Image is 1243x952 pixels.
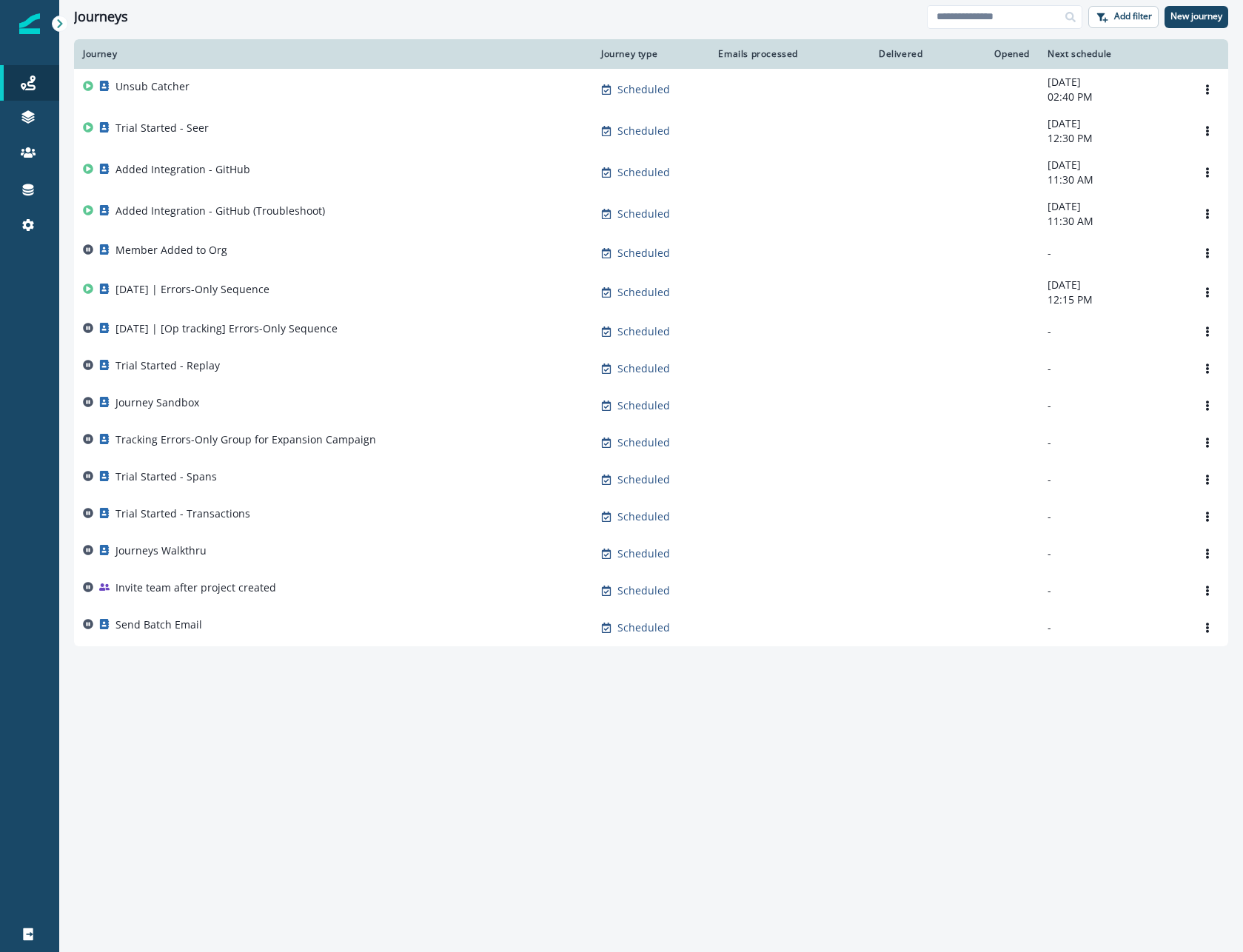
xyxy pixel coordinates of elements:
div: Opened [940,48,1030,60]
p: [DATE] [1048,75,1178,90]
a: Trial Started - SeerScheduled-[DATE]12:30 PMOptions [74,110,1228,152]
p: 12:15 PM [1048,292,1178,307]
p: - [1048,472,1178,487]
button: Options [1196,120,1219,142]
p: Trial Started - Replay [115,358,220,373]
button: New journey [1165,6,1228,28]
a: Added Integration - GitHub (Troubleshoot)Scheduled-[DATE]11:30 AMOptions [74,193,1228,235]
p: Scheduled [617,207,670,221]
a: Tracking Errors-Only Group for Expansion CampaignScheduled--Options [74,424,1228,461]
button: Options [1196,395,1219,417]
p: Tracking Errors-Only Group for Expansion Campaign [115,432,376,447]
p: New journey [1170,11,1222,21]
p: 11:30 AM [1048,172,1178,187]
a: Invite team after project createdScheduled--Options [74,572,1228,609]
p: [DATE] [1048,116,1178,131]
a: Added Integration - GitHubScheduled-[DATE]11:30 AMOptions [74,152,1228,193]
p: Scheduled [617,124,670,138]
p: - [1048,509,1178,524]
p: Added Integration - GitHub (Troubleshoot) [115,204,325,218]
a: Journeys WalkthruScheduled--Options [74,535,1228,572]
p: Member Added to Org [115,243,227,258]
button: Options [1196,321,1219,343]
p: [DATE] | Errors-Only Sequence [115,282,269,297]
p: Scheduled [617,546,670,561]
a: Unsub CatcherScheduled-[DATE]02:40 PMOptions [74,69,1228,110]
div: Delivered [816,48,922,60]
p: Scheduled [617,361,670,376]
p: - [1048,435,1178,450]
div: Journey type [601,48,694,60]
p: Scheduled [617,324,670,339]
button: Options [1196,617,1219,639]
p: [DATE] [1048,199,1178,214]
a: [DATE] | [Op tracking] Errors-Only SequenceScheduled--Options [74,313,1228,350]
p: Scheduled [617,165,670,180]
p: - [1048,398,1178,413]
div: Next schedule [1048,48,1178,60]
p: - [1048,583,1178,598]
h1: Journeys [74,9,128,25]
p: Scheduled [617,583,670,598]
button: Add filter [1088,6,1159,28]
p: Scheduled [617,435,670,450]
p: Invite team after project created [115,580,276,595]
a: Trial Started - SpansScheduled--Options [74,461,1228,498]
p: [DATE] [1048,278,1178,292]
img: Inflection [19,13,40,34]
p: Scheduled [617,472,670,487]
p: - [1048,324,1178,339]
button: Options [1196,543,1219,565]
button: Options [1196,203,1219,225]
p: 11:30 AM [1048,214,1178,229]
a: Send Batch EmailScheduled--Options [74,609,1228,646]
button: Options [1196,78,1219,101]
a: Journey SandboxScheduled--Options [74,387,1228,424]
button: Options [1196,161,1219,184]
p: Scheduled [617,509,670,524]
p: Trial Started - Spans [115,469,217,484]
p: Scheduled [617,620,670,635]
a: [DATE] | Errors-Only SequenceScheduled-[DATE]12:15 PMOptions [74,272,1228,313]
p: Send Batch Email [115,617,202,632]
button: Options [1196,469,1219,491]
button: Options [1196,432,1219,454]
p: Trial Started - Transactions [115,506,250,521]
a: Member Added to OrgScheduled--Options [74,235,1228,272]
button: Options [1196,506,1219,528]
p: Unsub Catcher [115,79,190,94]
div: Emails processed [712,48,798,60]
a: Trial Started - ReplayScheduled--Options [74,350,1228,387]
p: - [1048,620,1178,635]
p: Journeys Walkthru [115,543,207,558]
p: Scheduled [617,82,670,97]
p: 02:40 PM [1048,90,1178,104]
p: Scheduled [617,285,670,300]
button: Options [1196,358,1219,380]
p: 12:30 PM [1048,131,1178,146]
p: Trial Started - Seer [115,121,209,135]
p: - [1048,361,1178,376]
p: [DATE] [1048,158,1178,172]
p: - [1048,546,1178,561]
p: Added Integration - GitHub [115,162,250,177]
a: Trial Started - TransactionsScheduled--Options [74,498,1228,535]
p: Scheduled [617,398,670,413]
button: Options [1196,242,1219,264]
div: Journey [83,48,583,60]
button: Options [1196,281,1219,304]
p: Journey Sandbox [115,395,199,410]
button: Options [1196,580,1219,602]
p: Add filter [1114,11,1152,21]
p: Scheduled [617,246,670,261]
p: - [1048,246,1178,261]
p: [DATE] | [Op tracking] Errors-Only Sequence [115,321,338,336]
